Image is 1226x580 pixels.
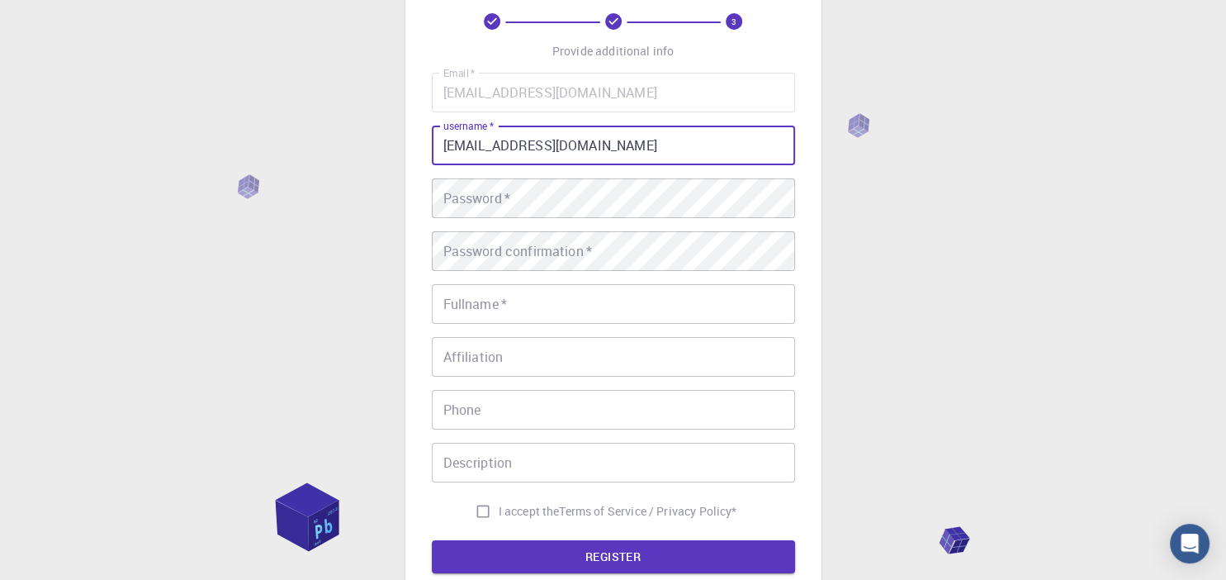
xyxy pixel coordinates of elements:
[432,540,795,573] button: REGISTER
[443,119,494,133] label: username
[1170,524,1209,563] div: Open Intercom Messenger
[552,43,674,59] p: Provide additional info
[559,503,736,520] p: Terms of Service / Privacy Policy *
[559,503,736,520] a: Terms of Service / Privacy Policy*
[731,16,736,27] text: 3
[443,66,475,80] label: Email
[499,503,560,520] span: I accept the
